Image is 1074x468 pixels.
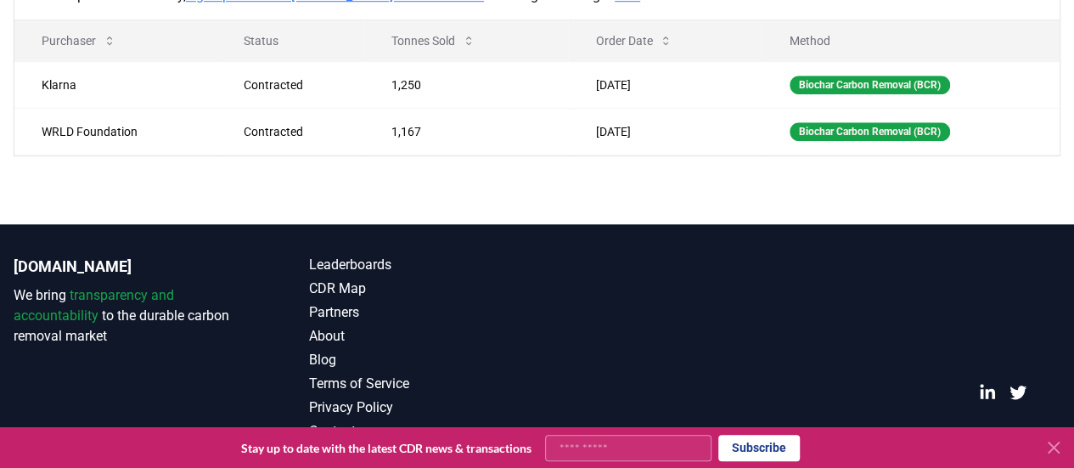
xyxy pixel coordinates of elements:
[364,61,569,108] td: 1,250
[979,384,996,401] a: LinkedIn
[309,398,537,418] a: Privacy Policy
[244,76,351,93] div: Contracted
[568,61,762,108] td: [DATE]
[14,108,216,155] td: WRLD Foundation
[309,302,537,323] a: Partners
[14,255,241,279] p: [DOMAIN_NAME]
[309,255,537,275] a: Leaderboards
[14,285,241,347] p: We bring to the durable carbon removal market
[790,76,950,94] div: Biochar Carbon Removal (BCR)
[1009,384,1026,401] a: Twitter
[244,123,351,140] div: Contracted
[230,32,351,49] p: Status
[28,24,130,58] button: Purchaser
[309,326,537,347] a: About
[309,374,537,394] a: Terms of Service
[582,24,686,58] button: Order Date
[309,279,537,299] a: CDR Map
[14,287,174,324] span: transparency and accountability
[568,108,762,155] td: [DATE]
[776,32,1046,49] p: Method
[14,61,216,108] td: Klarna
[309,421,537,442] a: Contact
[364,108,569,155] td: 1,167
[790,122,950,141] div: Biochar Carbon Removal (BCR)
[309,350,537,370] a: Blog
[378,24,489,58] button: Tonnes Sold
